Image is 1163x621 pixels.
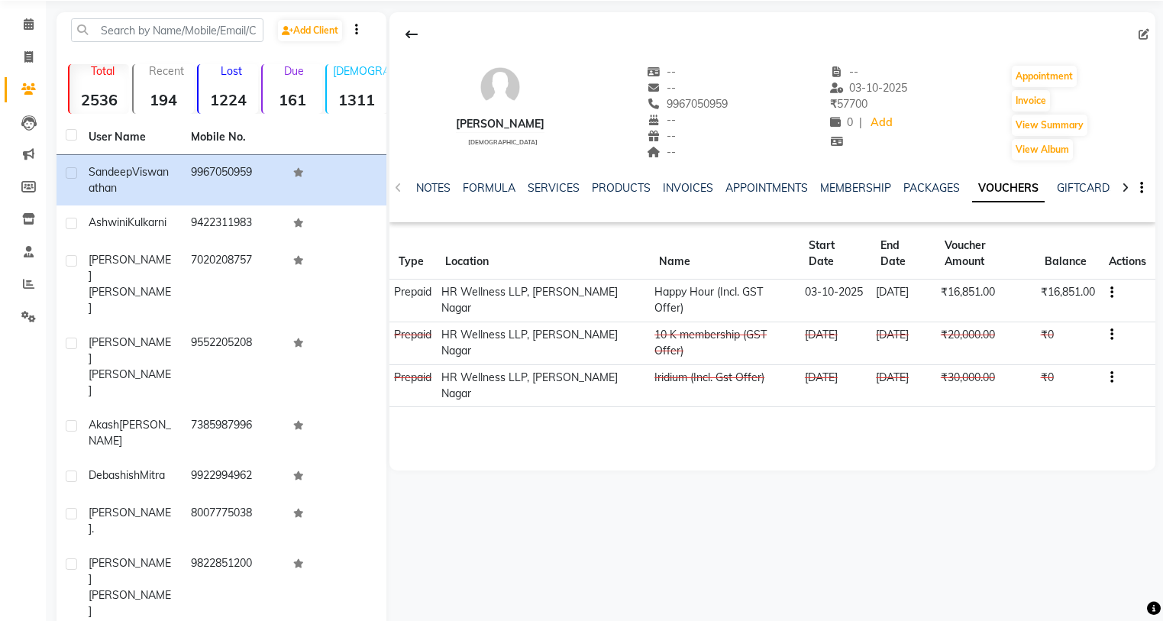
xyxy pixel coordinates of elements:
[436,228,649,280] th: Location
[199,90,258,109] strong: 1224
[182,243,284,325] td: 7020208757
[89,588,171,618] span: [PERSON_NAME]
[134,90,193,109] strong: 194
[1100,228,1155,280] th: Actions
[1012,66,1077,87] button: Appointment
[205,64,258,78] p: Lost
[647,129,676,143] span: --
[1012,115,1087,136] button: View Summary
[1057,181,1116,195] a: GIFTCARDS
[647,97,728,111] span: 9967050959
[647,65,676,79] span: --
[182,458,284,496] td: 9922994962
[800,364,871,407] td: [DATE]
[436,364,649,407] td: HR Wellness LLP, [PERSON_NAME] Nagar
[456,116,544,132] div: [PERSON_NAME]
[592,181,651,195] a: PRODUCTS
[89,418,119,432] span: Akash
[650,280,800,322] td: Happy Hour (Incl. GST Offer)
[89,506,171,535] span: [PERSON_NAME]
[830,81,908,95] span: 03-10-2025
[830,115,853,129] span: 0
[389,280,437,322] td: Prepaid
[182,325,284,408] td: 9552205208
[650,322,800,364] td: 10 K membership (GST Offer)
[871,280,936,322] td: [DATE]
[1012,139,1073,160] button: View Album
[935,364,1035,407] td: ₹30,000.00
[327,90,386,109] strong: 1311
[830,97,867,111] span: 57700
[820,181,891,195] a: MEMBERSHIP
[830,65,859,79] span: --
[182,120,284,155] th: Mobile No.
[182,205,284,243] td: 9422311983
[396,20,428,49] div: Back to Client
[650,364,800,407] td: Iridium (Incl. Gst Offer)
[89,215,128,229] span: Ashwini
[436,322,649,364] td: HR Wellness LLP, [PERSON_NAME] Nagar
[89,285,171,315] span: [PERSON_NAME]
[935,228,1035,280] th: Voucher Amount
[477,64,523,110] img: avatar
[800,280,871,322] td: 03-10-2025
[830,97,837,111] span: ₹
[463,181,515,195] a: FORMULA
[725,181,808,195] a: APPOINTMENTS
[1035,322,1100,364] td: ₹0
[76,64,129,78] p: Total
[89,253,171,283] span: [PERSON_NAME]
[871,364,936,407] td: [DATE]
[92,522,94,535] span: .
[1035,280,1100,322] td: ₹16,851.00
[871,322,936,364] td: [DATE]
[528,181,580,195] a: SERVICES
[69,90,129,109] strong: 2536
[468,138,538,146] span: [DEMOGRAPHIC_DATA]
[972,175,1045,202] a: VOUCHERS
[71,18,263,42] input: Search by Name/Mobile/Email/Code
[89,418,171,448] span: [PERSON_NAME]
[333,64,386,78] p: [DEMOGRAPHIC_DATA]
[647,81,676,95] span: --
[663,181,713,195] a: INVOICES
[89,335,171,365] span: [PERSON_NAME]
[389,364,437,407] td: Prepaid
[140,468,165,482] span: Mitra
[389,228,437,280] th: Type
[140,64,193,78] p: Recent
[903,181,960,195] a: PACKAGES
[1035,228,1100,280] th: Balance
[800,228,871,280] th: Start Date
[89,165,132,179] span: Sandeep
[79,120,182,155] th: User Name
[800,322,871,364] td: [DATE]
[650,228,800,280] th: Name
[647,113,676,127] span: --
[89,468,140,482] span: Debashish
[389,322,437,364] td: Prepaid
[935,280,1035,322] td: ₹16,851.00
[182,408,284,458] td: 7385987996
[1012,90,1050,112] button: Invoice
[128,215,166,229] span: Kulkarni
[278,20,342,41] a: Add Client
[182,496,284,546] td: 8007775038
[935,322,1035,364] td: ₹20,000.00
[859,115,862,131] span: |
[871,228,936,280] th: End Date
[182,155,284,205] td: 9967050959
[89,556,171,586] span: [PERSON_NAME]
[263,90,322,109] strong: 161
[647,145,676,159] span: --
[436,280,649,322] td: HR Wellness LLP, [PERSON_NAME] Nagar
[868,112,895,134] a: Add
[1035,364,1100,407] td: ₹0
[89,367,171,397] span: [PERSON_NAME]
[416,181,451,195] a: NOTES
[266,64,322,78] p: Due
